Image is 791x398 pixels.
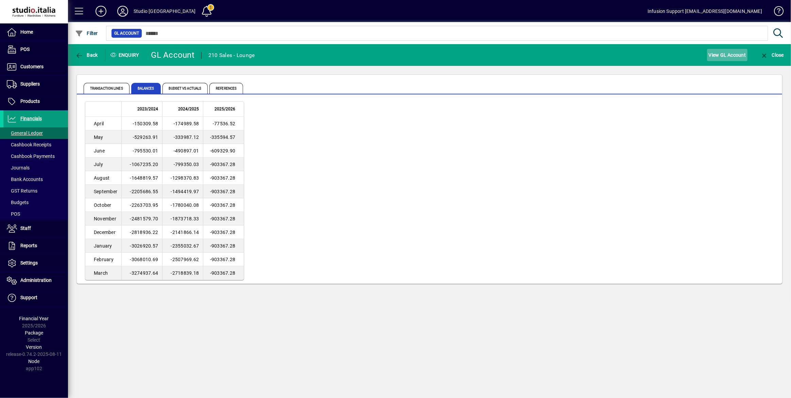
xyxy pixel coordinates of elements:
span: Filter [75,31,98,36]
a: General Ledger [3,127,68,139]
span: Staff [20,225,31,231]
td: -903367.28 [203,212,244,225]
td: -903367.28 [203,253,244,266]
td: -529263.91 [121,130,162,144]
span: References [209,83,243,94]
td: -903367.28 [203,171,244,185]
span: Budget vs Actuals [162,83,208,94]
td: January [85,239,121,253]
td: -2481579.70 [121,212,162,225]
a: Suppliers [3,76,68,93]
td: -2507969.62 [162,253,203,266]
a: POS [3,208,68,220]
button: Profile [112,5,134,17]
td: -3026920.57 [121,239,162,253]
button: Close [758,49,786,61]
td: -3274937.64 [121,266,162,280]
button: Add [90,5,112,17]
span: View GL Account [709,50,746,60]
td: -903367.28 [203,225,244,239]
a: Customers [3,58,68,75]
td: -903367.28 [203,198,244,212]
td: -903367.28 [203,185,244,198]
a: Home [3,24,68,41]
span: Close [760,52,784,58]
td: -333987.12 [162,130,203,144]
td: -1648819.57 [121,171,162,185]
td: -150309.58 [121,117,162,130]
span: Support [20,295,37,300]
span: Settings [20,260,38,266]
span: Financial Year [19,316,49,321]
span: Administration [20,277,52,283]
span: GST Returns [7,188,37,194]
td: August [85,171,121,185]
span: 2025/2026 [214,105,235,113]
td: May [85,130,121,144]
td: -77536.52 [203,117,244,130]
span: Node [29,359,40,364]
app-page-header-button: Close enquiry [753,49,791,61]
td: -903367.28 [203,239,244,253]
span: Cashbook Receipts [7,142,51,147]
span: Customers [20,64,44,69]
span: Reports [20,243,37,248]
td: -795530.01 [121,144,162,158]
td: February [85,253,121,266]
td: -609329.90 [203,144,244,158]
td: -903367.28 [203,266,244,280]
span: Products [20,98,40,104]
a: Knowledge Base [769,1,783,23]
td: -903367.28 [203,158,244,171]
a: Bank Accounts [3,174,68,185]
span: POS [7,211,20,217]
a: Staff [3,220,68,237]
span: 2023/2024 [137,105,158,113]
span: Bank Accounts [7,177,43,182]
a: Products [3,93,68,110]
a: Cashbook Payments [3,150,68,162]
span: Balances [131,83,161,94]
td: April [85,117,121,130]
span: Cashbook Payments [7,153,55,159]
button: Filter [73,27,100,39]
div: Infusion Support [EMAIL_ADDRESS][DOMAIN_NAME] [648,6,762,17]
td: -2355032.67 [162,239,203,253]
div: Studio [GEOGRAPHIC_DATA] [134,6,195,17]
td: -1494419.97 [162,185,203,198]
td: -174989.58 [162,117,203,130]
span: Journals [7,165,30,170]
td: July [85,158,121,171]
a: GST Returns [3,185,68,197]
td: -490897.01 [162,144,203,158]
td: -1067235.20 [121,158,162,171]
td: -2718839.18 [162,266,203,280]
button: Back [73,49,100,61]
a: Support [3,289,68,306]
span: Suppliers [20,81,40,87]
div: GL Account [151,50,195,60]
span: Budgets [7,200,29,205]
div: Enquiry [105,50,146,60]
a: Journals [3,162,68,174]
td: June [85,144,121,158]
span: Package [25,330,43,336]
span: Transaction lines [84,83,130,94]
td: March [85,266,121,280]
td: -2205686.55 [121,185,162,198]
td: -2263703.95 [121,198,162,212]
td: -1298370.83 [162,171,203,185]
div: 210 Sales - Lounge [208,50,255,61]
a: POS [3,41,68,58]
a: Settings [3,255,68,272]
span: Back [75,52,98,58]
td: -2818936.22 [121,225,162,239]
td: -2141866.14 [162,225,203,239]
span: GL Account [114,30,139,37]
span: Version [26,344,42,350]
span: 2024/2025 [178,105,199,113]
td: October [85,198,121,212]
td: -1873718.33 [162,212,203,225]
td: -3068010.69 [121,253,162,266]
a: Budgets [3,197,68,208]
